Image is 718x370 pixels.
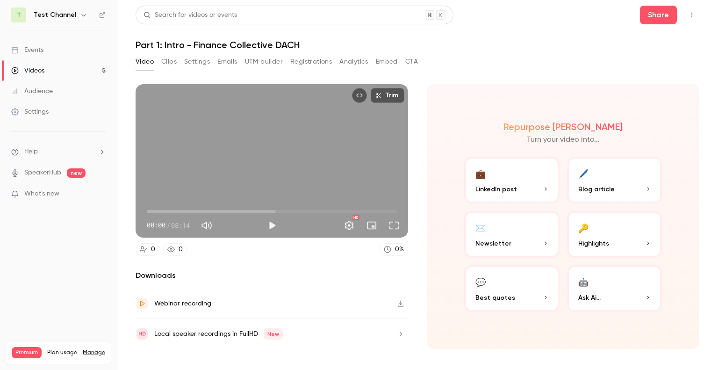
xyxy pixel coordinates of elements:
div: 0 [151,245,155,254]
button: Share [640,6,677,24]
h2: Downloads [136,270,408,281]
div: 🔑 [578,220,589,235]
a: 0 [163,243,187,256]
button: Trim [371,88,404,103]
div: Settings [11,107,49,116]
button: 🤖Ask Ai... [567,265,662,312]
button: Full screen [385,216,403,235]
button: Turn on miniplayer [362,216,381,235]
button: CTA [405,54,418,69]
span: Highlights [578,239,609,248]
a: SpeakerHub [24,168,61,178]
button: 🖊️Blog article [567,157,662,203]
button: 💬Best quotes [464,265,560,312]
div: Local speaker recordings in FullHD [154,328,283,340]
button: Registrations [290,54,332,69]
span: New [264,328,283,340]
a: 0% [380,243,408,256]
span: LinkedIn post [475,184,517,194]
div: 💬 [475,275,486,289]
iframe: Noticeable Trigger [94,190,106,198]
div: 00:00 [147,220,190,230]
h6: Test Channel [34,10,76,20]
span: 08:14 [171,220,190,230]
span: Help [24,147,38,157]
button: Clips [161,54,177,69]
button: Emails [217,54,237,69]
div: 💼 [475,166,486,181]
div: 0 % [395,245,404,254]
a: Manage [83,349,105,356]
div: Events [11,45,43,55]
span: 00:00 [147,220,165,230]
button: Play [263,216,281,235]
div: Search for videos or events [144,10,237,20]
button: 💼LinkedIn post [464,157,560,203]
span: Ask Ai... [578,293,601,303]
div: HD [352,215,359,220]
button: Video [136,54,154,69]
button: Embed video [352,88,367,103]
button: Top Bar Actions [684,7,699,22]
span: Plan usage [47,349,77,356]
div: Videos [11,66,44,75]
button: UTM builder [245,54,283,69]
p: Turn your video into... [527,134,600,145]
button: Embed [376,54,398,69]
span: What's new [24,189,59,199]
button: 🔑Highlights [567,211,662,258]
span: / [166,220,170,230]
a: 0 [136,243,159,256]
div: 🤖 [578,275,589,289]
span: Premium [12,347,42,358]
button: ✉️Newsletter [464,211,560,258]
div: Audience [11,87,53,96]
li: help-dropdown-opener [11,147,106,157]
button: Settings [184,54,210,69]
div: 🖊️ [578,166,589,181]
span: Best quotes [475,293,515,303]
div: 0 [179,245,183,254]
button: Mute [197,216,216,235]
h1: Part 1: Intro - Finance Collective DACH [136,39,699,51]
button: Analytics [339,54,368,69]
button: Settings [340,216,359,235]
h2: Repurpose [PERSON_NAME] [503,121,623,132]
span: T [17,10,21,20]
div: ✉️ [475,220,486,235]
span: Newsletter [475,239,511,248]
div: Webinar recording [154,298,211,309]
span: Blog article [578,184,615,194]
span: new [67,168,86,178]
